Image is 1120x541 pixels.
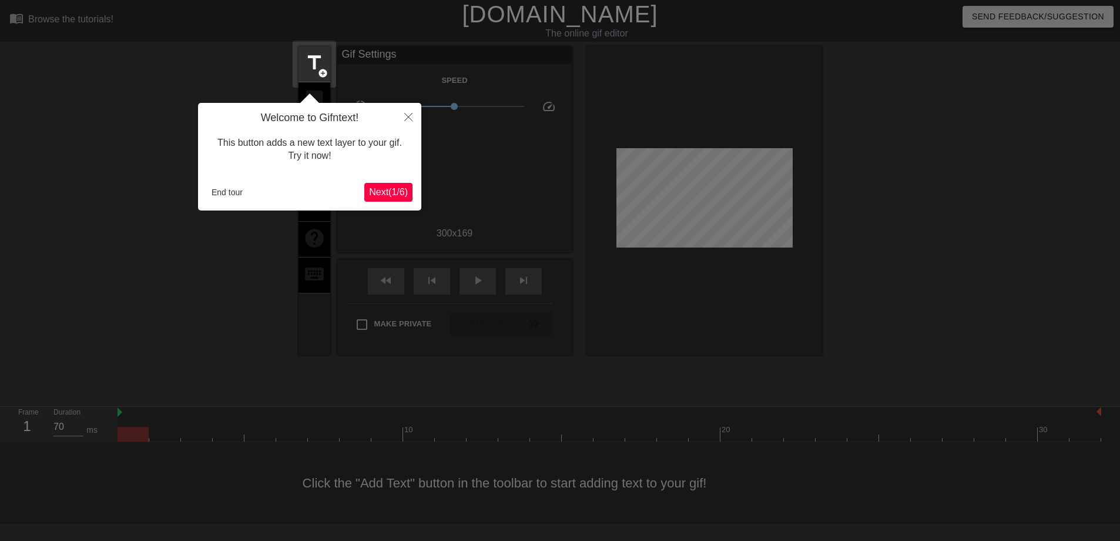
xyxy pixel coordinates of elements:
span: Next ( 1 / 6 ) [369,187,408,197]
button: End tour [207,183,247,201]
button: Close [395,103,421,130]
h4: Welcome to Gifntext! [207,112,413,125]
button: Next [364,183,413,202]
div: This button adds a new text layer to your gif. Try it now! [207,125,413,175]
